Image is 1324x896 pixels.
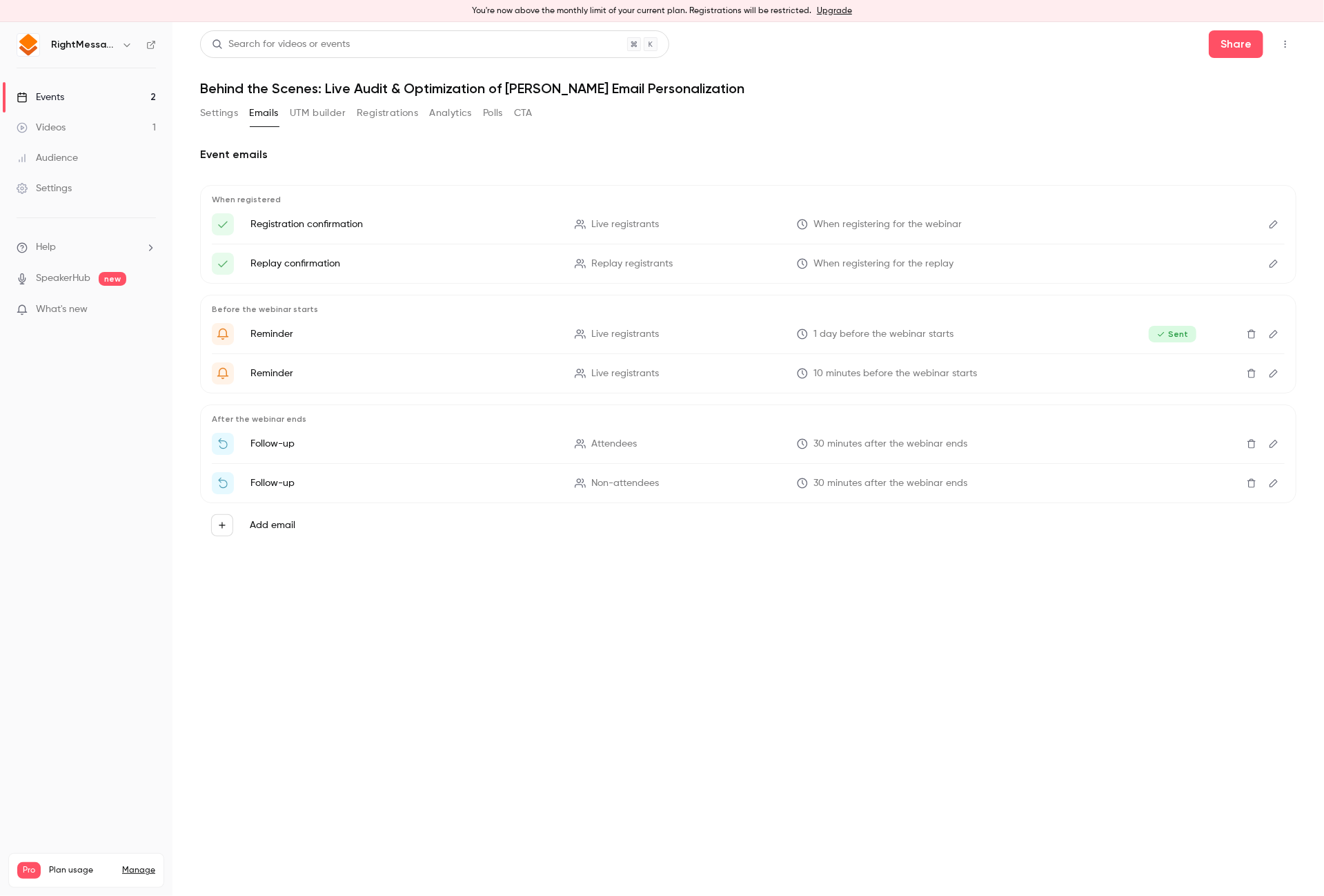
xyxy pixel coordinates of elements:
[17,121,66,135] div: Videos
[212,37,350,52] div: Search for videos or events
[212,253,1285,275] li: Here's your access link to {{ event_name }}!
[1241,362,1263,384] button: Delete
[200,80,1296,97] h1: Behind the Scenes: Live Audit & Optimization of [PERSON_NAME] Email Personalization
[591,476,659,491] span: Non-attendees
[212,213,1285,235] li: Here's your access link to {{ event_name }}!
[1209,30,1263,58] button: Share
[483,102,503,124] button: Polls
[514,102,533,124] button: CTA
[1241,323,1263,345] button: Delete
[17,240,156,255] li: help-dropdown-opener
[1263,253,1285,275] button: Edit
[813,327,954,342] span: 1 day before the webinar starts
[212,304,1285,315] p: Before the webinar starts
[212,433,1285,455] li: Thanks for attending {{ event_name }}
[813,217,962,232] span: When registering for the webinar
[249,102,278,124] button: Emails
[813,367,977,381] span: 10 minutes before the webinar starts
[250,476,558,490] p: Follow-up
[591,327,659,342] span: Live registrants
[290,102,346,124] button: UTM builder
[212,413,1285,425] p: After the webinar ends
[212,362,1285,384] li: {{ event_name }} is about to go live
[429,102,472,124] button: Analytics
[200,146,1296,163] h2: Event emails
[250,257,558,271] p: Replay confirmation
[17,151,78,165] div: Audience
[1263,213,1285,235] button: Edit
[51,38,116,52] h6: RightMessage
[250,367,558,380] p: Reminder
[1263,362,1285,384] button: Edit
[591,217,659,232] span: Live registrants
[813,437,967,451] span: 30 minutes after the webinar ends
[139,304,156,316] iframe: Noticeable Trigger
[1263,472,1285,494] button: Edit
[1263,323,1285,345] button: Edit
[36,240,56,255] span: Help
[250,437,558,451] p: Follow-up
[813,257,954,271] span: When registering for the replay
[36,271,90,286] a: SpeakerHub
[99,272,126,286] span: new
[49,865,114,876] span: Plan usage
[1263,433,1285,455] button: Edit
[1149,326,1196,342] span: Sent
[36,302,88,317] span: What's new
[1241,472,1263,494] button: Delete
[817,6,852,17] a: Upgrade
[591,257,673,271] span: Replay registrants
[17,862,41,879] span: Pro
[1241,433,1263,455] button: Delete
[591,367,659,381] span: Live registrants
[250,217,558,231] p: Registration confirmation
[212,472,1285,494] li: Watch the replay of {{ event_name }}
[813,476,967,491] span: 30 minutes after the webinar ends
[17,182,72,195] div: Settings
[212,194,1285,205] p: When registered
[200,102,238,124] button: Settings
[250,518,295,532] label: Add email
[250,327,558,341] p: Reminder
[212,323,1285,345] li: Get Ready for '{{ event_name }}' tomorrow!
[357,102,418,124] button: Registrations
[591,437,637,451] span: Attendees
[122,865,155,876] a: Manage
[17,90,64,104] div: Events
[17,34,39,56] img: RightMessage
